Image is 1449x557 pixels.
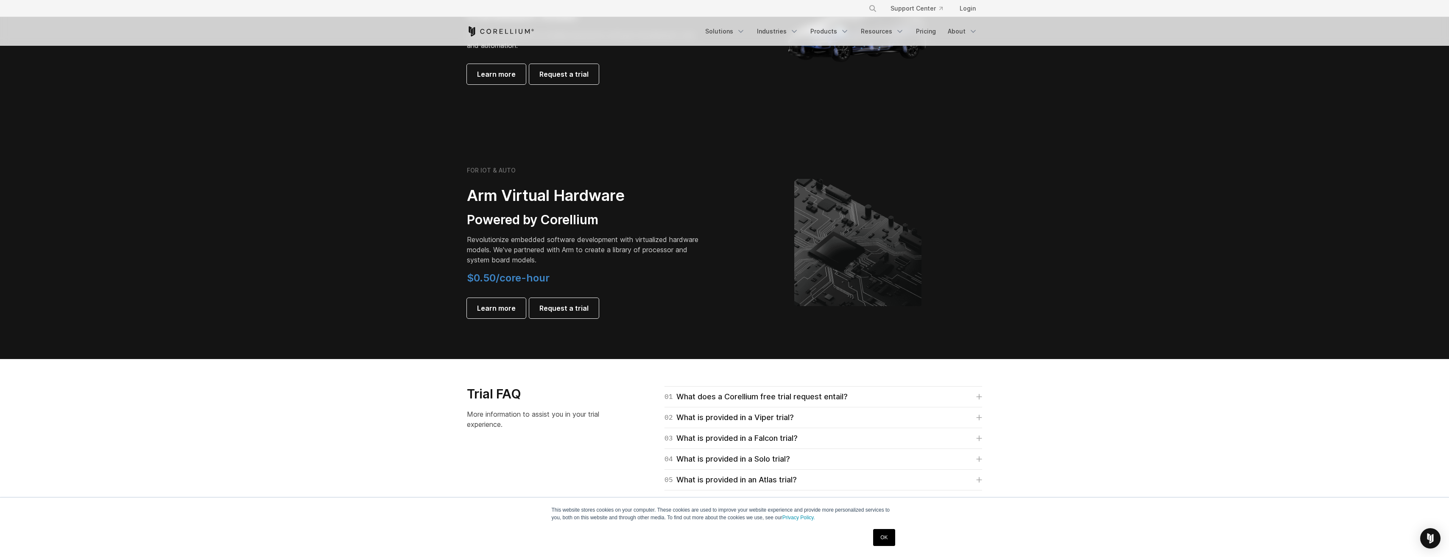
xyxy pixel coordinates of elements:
[467,409,616,429] p: More information to assist you in your trial experience.
[664,495,794,507] div: What is provided in an AVH trial?
[664,412,794,423] div: What is provided in a Viper trial?
[700,24,750,39] a: Solutions
[664,474,982,486] a: 05What is provided in an Atlas trial?
[467,167,516,174] h6: FOR IOT & AUTO
[467,298,526,318] a: Learn more
[911,24,941,39] a: Pricing
[467,234,704,265] p: Revolutionize embedded software development with virtualized hardware models. We've partnered wit...
[664,495,673,507] span: 06
[1420,528,1441,549] div: Open Intercom Messenger
[664,412,673,423] span: 02
[477,303,516,313] span: Learn more
[805,24,854,39] a: Products
[664,432,982,444] a: 03What is provided in a Falcon trial?
[664,453,673,465] span: 04
[752,24,804,39] a: Industries
[529,64,599,84] a: Request a trial
[700,24,983,39] div: Navigation Menu
[467,272,550,284] span: $0.50/core-hour
[664,391,673,403] span: 01
[953,1,983,16] a: Login
[664,453,790,465] div: What is provided in a Solo trial?
[467,64,526,84] a: Learn more
[664,453,982,465] a: 04What is provided in a Solo trial?
[467,386,616,402] h3: Trial FAQ
[884,1,949,16] a: Support Center
[664,412,982,423] a: 02What is provided in a Viper trial?
[664,391,982,403] a: 01What does a Corellium free trial request entail?
[794,179,921,306] img: Corellium's ARM Virtual Hardware Platform
[664,432,673,444] span: 03
[664,495,982,507] a: 06What is provided in an AVH trial?
[664,432,798,444] div: What is provided in a Falcon trial?
[664,474,673,486] span: 05
[782,515,815,521] a: Privacy Policy.
[477,69,516,79] span: Learn more
[539,303,589,313] span: Request a trial
[664,474,797,486] div: What is provided in an Atlas trial?
[467,26,534,36] a: Corellium Home
[467,186,704,205] h2: Arm Virtual Hardware
[539,69,589,79] span: Request a trial
[943,24,983,39] a: About
[858,1,983,16] div: Navigation Menu
[865,1,880,16] button: Search
[467,31,696,50] span: Purpose-built platform to enable automotive software development, test, and automation.
[664,391,848,403] div: What does a Corellium free trial request entail?
[467,212,704,228] h3: Powered by Corellium
[873,529,895,546] a: OK
[529,298,599,318] a: Request a trial
[552,506,898,521] p: This website stores cookies on your computer. These cookies are used to improve your website expe...
[856,24,909,39] a: Resources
